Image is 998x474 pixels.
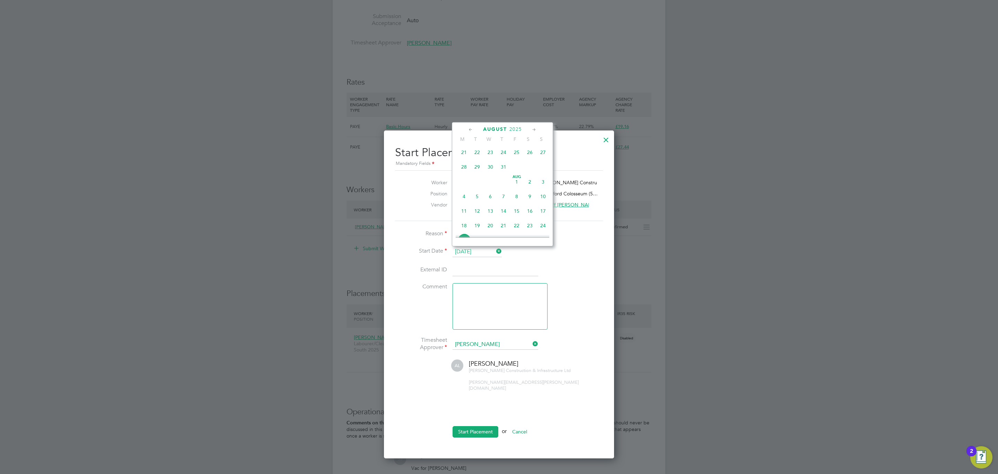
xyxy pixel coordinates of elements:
[970,446,992,468] button: Open Resource Center, 2 new notifications
[484,234,497,247] span: 27
[471,146,484,159] span: 22
[471,190,484,203] span: 5
[544,191,598,197] span: Watford Colosseum (5…
[484,204,497,218] span: 13
[510,146,523,159] span: 25
[497,146,510,159] span: 24
[510,204,523,218] span: 15
[469,359,518,367] span: [PERSON_NAME]
[497,204,510,218] span: 14
[453,426,498,437] button: Start Placement
[471,219,484,232] span: 19
[523,190,536,203] span: 9
[457,204,471,218] span: 11
[395,266,447,273] label: External ID
[457,146,471,159] span: 21
[395,230,447,237] label: Reason
[456,136,469,142] span: M
[395,426,603,444] li: or
[395,337,447,351] label: Timesheet Approver
[453,247,502,257] input: Select one
[508,136,522,142] span: F
[484,146,497,159] span: 23
[523,204,536,218] span: 16
[507,426,533,437] button: Cancel
[536,204,550,218] span: 17
[510,175,523,179] span: Aug
[536,219,550,232] span: 24
[510,234,523,247] span: 29
[409,191,447,197] label: Position
[510,190,523,203] span: 8
[457,190,471,203] span: 4
[484,219,497,232] span: 20
[970,451,973,460] div: 2
[469,367,571,373] span: [PERSON_NAME] Construction & Infrastructure Ltd
[484,160,497,173] span: 30
[536,234,550,247] span: 31
[471,234,484,247] span: 26
[457,160,471,173] span: 28
[510,175,523,188] span: 1
[497,190,510,203] span: 7
[471,204,484,218] span: 12
[497,160,510,173] span: 31
[483,126,507,132] span: August
[497,219,510,232] span: 21
[395,247,447,255] label: Start Date
[523,234,536,247] span: 30
[536,190,550,203] span: 10
[523,219,536,232] span: 23
[469,136,482,142] span: T
[395,283,447,290] label: Comment
[409,179,447,186] label: Worker
[510,219,523,232] span: 22
[457,219,471,232] span: 18
[457,234,471,247] span: 25
[536,146,550,159] span: 27
[509,126,522,132] span: 2025
[495,136,508,142] span: T
[547,202,597,208] span: Raff [PERSON_NAME]
[395,160,603,168] div: Mandatory Fields
[535,136,548,142] span: S
[497,234,510,247] span: 28
[484,190,497,203] span: 6
[482,136,495,142] span: W
[453,339,538,350] input: Search for...
[523,175,536,188] span: 2
[395,140,603,168] h2: Start Placement 302427
[540,179,607,186] span: [PERSON_NAME] Constructi…
[469,379,579,391] span: [PERSON_NAME][EMAIL_ADDRESS][PERSON_NAME][DOMAIN_NAME]
[536,175,550,188] span: 3
[522,136,535,142] span: S
[523,146,536,159] span: 26
[471,160,484,173] span: 29
[451,359,463,372] span: AL
[409,202,447,208] label: Vendor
